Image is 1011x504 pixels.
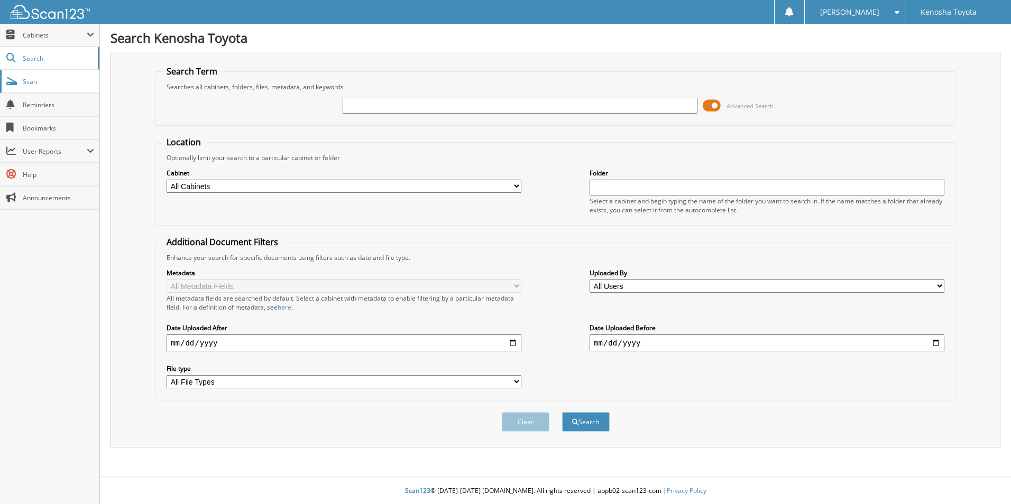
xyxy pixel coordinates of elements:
[23,77,94,86] span: Scan
[161,253,950,262] div: Enhance your search for specific documents using filters such as date and file type.
[167,294,521,312] div: All metadata fields are searched by default. Select a cabinet with metadata to enable filtering b...
[590,323,944,332] label: Date Uploaded Before
[167,169,521,178] label: Cabinet
[405,486,430,495] span: Scan123
[23,147,87,156] span: User Reports
[820,9,879,15] span: [PERSON_NAME]
[167,268,521,277] label: Metadata
[562,412,610,432] button: Search
[23,100,94,109] span: Reminders
[590,334,944,351] input: end
[100,478,1011,504] div: © [DATE]-[DATE] [DOMAIN_NAME]. All rights reserved | appb02-scan123-com |
[161,136,206,148] legend: Location
[502,412,549,432] button: Clear
[23,170,94,179] span: Help
[23,193,94,202] span: Announcements
[667,486,706,495] a: Privacy Policy
[161,82,950,91] div: Searches all cabinets, folders, files, metadata, and keywords
[167,364,521,373] label: File type
[167,334,521,351] input: start
[590,268,944,277] label: Uploaded By
[727,102,774,110] span: Advanced Search
[590,169,944,178] label: Folder
[161,66,223,77] legend: Search Term
[161,153,950,162] div: Optionally limit your search to a particular cabinet or folder
[23,124,94,133] span: Bookmarks
[111,29,1000,46] h1: Search Kenosha Toyota
[23,54,93,63] span: Search
[921,9,977,15] span: Kenosha Toyota
[161,236,283,248] legend: Additional Document Filters
[167,323,521,332] label: Date Uploaded After
[278,303,291,312] a: here
[11,5,90,19] img: scan123-logo-white.svg
[23,31,87,40] span: Cabinets
[590,197,944,214] div: Select a cabinet and begin typing the name of the folder you want to search in. If the name match...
